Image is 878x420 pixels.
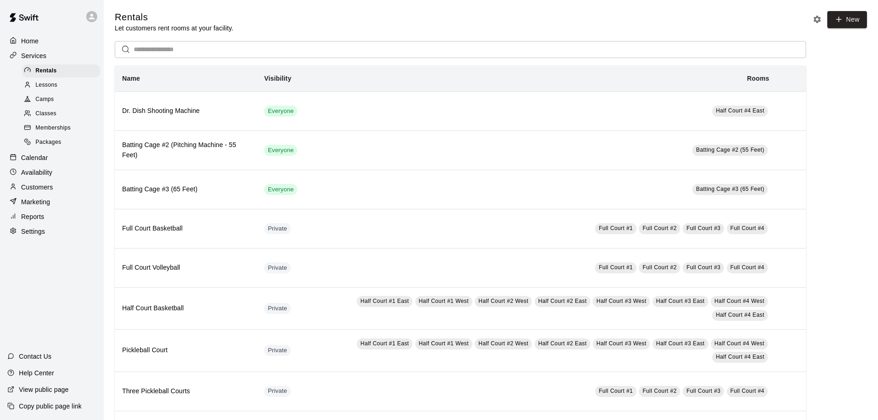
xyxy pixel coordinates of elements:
[716,312,764,318] span: Half Court #4 East
[264,75,291,82] b: Visibility
[21,153,48,162] p: Calendar
[21,168,53,177] p: Availability
[22,93,104,107] a: Camps
[264,184,297,195] div: This service is visible to all of your customers
[21,183,53,192] p: Customers
[22,93,100,106] div: Camps
[35,66,57,76] span: Rentals
[22,107,104,121] a: Classes
[7,210,96,224] a: Reports
[810,12,824,26] button: Rental settings
[122,303,249,314] h6: Half Court Basketball
[115,11,233,24] h5: Rentals
[35,109,56,118] span: Classes
[19,402,82,411] p: Copy public page link
[731,388,765,394] span: Full Court #4
[642,264,677,271] span: Full Court #2
[264,386,291,397] div: This service is hidden, and can only be accessed via a direct link
[22,107,100,120] div: Classes
[264,223,291,234] div: This service is hidden, and can only be accessed via a direct link
[538,298,587,304] span: Half Court #2 East
[696,147,764,153] span: Batting Cage #2 (55 Feet)
[264,345,291,356] div: This service is hidden, and can only be accessed via a direct link
[696,186,764,192] span: Batting Cage #3 (65 Feet)
[264,107,297,116] span: Everyone
[7,225,96,238] div: Settings
[264,225,291,233] span: Private
[122,75,140,82] b: Name
[599,225,633,231] span: Full Court #1
[686,388,720,394] span: Full Court #3
[716,354,764,360] span: Half Court #4 East
[22,78,104,92] a: Lessons
[22,136,104,150] a: Packages
[360,298,409,304] span: Half Court #1 East
[7,34,96,48] a: Home
[264,106,297,117] div: This service is visible to all of your customers
[731,264,765,271] span: Full Court #4
[22,79,100,92] div: Lessons
[21,36,39,46] p: Home
[122,140,249,160] h6: Batting Cage #2 (Pitching Machine - 55 Feet)
[7,151,96,165] div: Calendar
[35,138,61,147] span: Packages
[599,388,633,394] span: Full Court #1
[538,340,587,347] span: Half Court #2 East
[642,225,677,231] span: Full Court #2
[22,64,104,78] a: Rentals
[19,368,54,378] p: Help Center
[731,225,765,231] span: Full Court #4
[360,340,409,347] span: Half Court #1 East
[21,197,50,207] p: Marketing
[596,340,646,347] span: Half Court #3 West
[478,340,528,347] span: Half Court #2 West
[21,212,44,221] p: Reports
[122,224,249,234] h6: Full Court Basketball
[264,264,291,272] span: Private
[22,121,104,136] a: Memberships
[7,180,96,194] a: Customers
[122,386,249,396] h6: Three Pickleball Courts
[21,227,45,236] p: Settings
[35,95,54,104] span: Camps
[264,303,291,314] div: This service is hidden, and can only be accessed via a direct link
[35,124,71,133] span: Memberships
[22,136,100,149] div: Packages
[7,166,96,179] a: Availability
[264,346,291,355] span: Private
[599,264,633,271] span: Full Court #1
[714,340,764,347] span: Half Court #4 West
[35,81,58,90] span: Lessons
[19,352,52,361] p: Contact Us
[264,387,291,396] span: Private
[21,51,47,60] p: Services
[478,298,528,304] span: Half Court #2 West
[642,388,677,394] span: Full Court #2
[264,146,297,155] span: Everyone
[419,298,469,304] span: Half Court #1 West
[22,65,100,77] div: Rentals
[827,11,867,28] a: New
[7,49,96,63] a: Services
[122,184,249,195] h6: Batting Cage #3 (65 Feet)
[686,225,720,231] span: Full Court #3
[7,195,96,209] a: Marketing
[122,263,249,273] h6: Full Court Volleyball
[264,185,297,194] span: Everyone
[656,340,705,347] span: Half Court #3 East
[747,75,769,82] b: Rooms
[686,264,720,271] span: Full Court #3
[714,298,764,304] span: Half Court #4 West
[716,107,764,114] span: Half Court #4 East
[19,385,69,394] p: View public page
[264,262,291,273] div: This service is hidden, and can only be accessed via a direct link
[122,106,249,116] h6: Dr. Dish Shooting Machine
[264,145,297,156] div: This service is visible to all of your customers
[419,340,469,347] span: Half Court #1 West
